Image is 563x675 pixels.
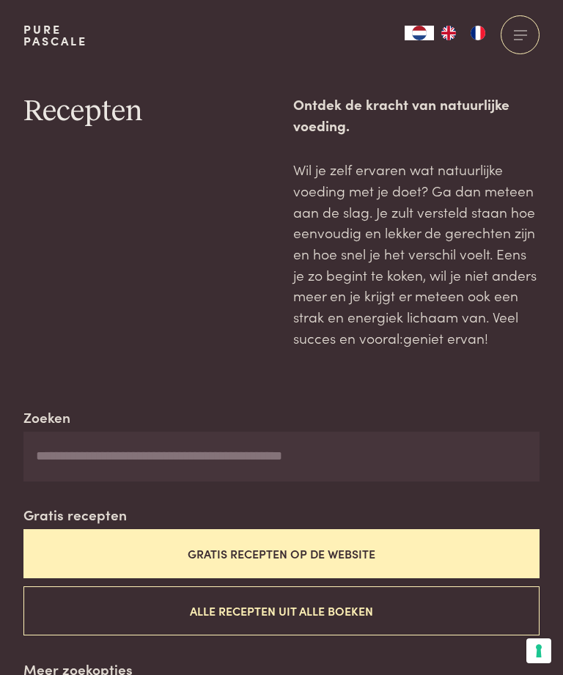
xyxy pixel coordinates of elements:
[23,504,127,525] label: Gratis recepten
[23,407,70,428] label: Zoeken
[463,26,493,40] a: FR
[23,586,540,635] button: Alle recepten uit alle boeken
[434,26,493,40] ul: Language list
[293,94,509,135] strong: Ontdek de kracht van natuurlijke voeding.
[23,529,540,578] button: Gratis recepten op de website
[405,26,493,40] aside: Language selected: Nederlands
[23,23,87,47] a: PurePascale
[293,159,540,348] p: Wil je zelf ervaren wat natuurlijke voeding met je doet? Ga dan meteen aan de slag. Je zult verst...
[405,26,434,40] a: NL
[23,94,270,130] h1: Recepten
[526,638,551,663] button: Uw voorkeuren voor toestemming voor trackingtechnologieën
[434,26,463,40] a: EN
[405,26,434,40] div: Language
